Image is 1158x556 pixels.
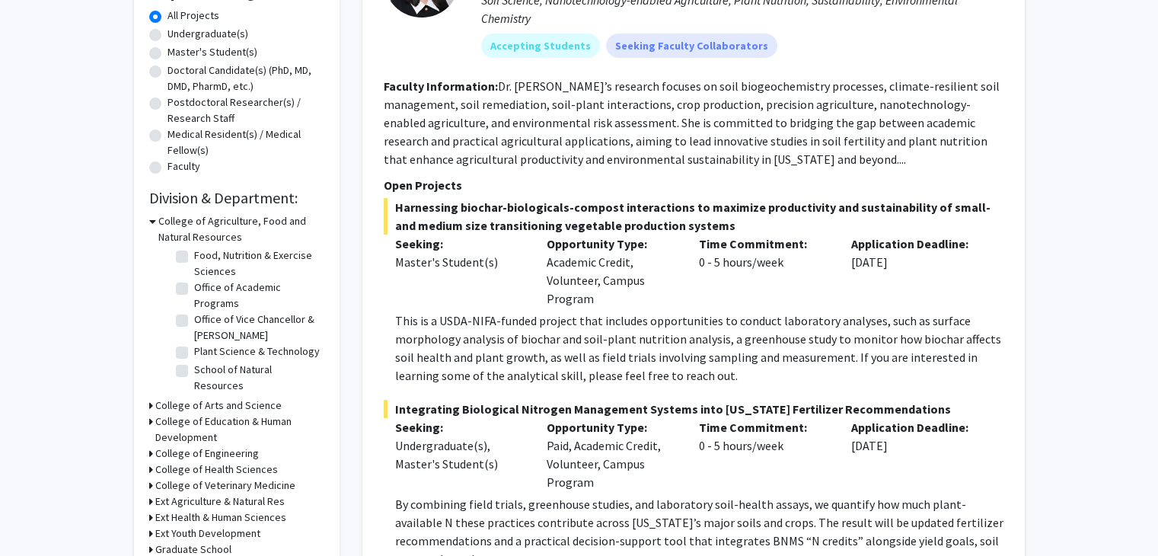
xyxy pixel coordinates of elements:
[395,312,1003,385] p: This is a USDA-NIFA-funded project that includes opportunities to conduct laboratory analyses, su...
[840,418,992,491] div: [DATE]
[547,418,676,436] p: Opportunity Type:
[851,418,981,436] p: Application Deadline:
[481,34,600,58] mat-chip: Accepting Students
[395,253,525,271] div: Master's Student(s)
[395,436,525,473] div: Undergraduate(s), Master's Student(s)
[687,235,840,308] div: 0 - 5 hours/week
[155,462,278,478] h3: College of Health Sciences
[167,94,324,126] label: Postdoctoral Researcher(s) / Research Staff
[155,494,285,510] h3: Ext Agriculture & Natural Res
[155,414,324,446] h3: College of Education & Human Development
[167,62,324,94] label: Doctoral Candidate(s) (PhD, MD, DMD, PharmD, etc.)
[167,126,324,158] label: Medical Resident(s) / Medical Fellow(s)
[155,478,295,494] h3: College of Veterinary Medicine
[155,526,260,542] h3: Ext Youth Development
[155,446,259,462] h3: College of Engineering
[158,213,324,245] h3: College of Agriculture, Food and Natural Resources
[167,8,219,24] label: All Projects
[687,418,840,491] div: 0 - 5 hours/week
[384,198,1003,235] span: Harnessing biochar-biologicals-compost interactions to maximize productivity and sustainability o...
[194,248,321,280] label: Food, Nutrition & Exercise Sciences
[384,78,498,94] b: Faculty Information:
[384,176,1003,194] p: Open Projects
[194,362,321,394] label: School of Natural Resources
[194,280,321,312] label: Office of Academic Programs
[699,235,828,253] p: Time Commitment:
[167,44,257,60] label: Master's Student(s)
[194,312,321,344] label: Office of Vice Chancellor & [PERSON_NAME]
[155,398,282,414] h3: College of Arts and Science
[395,235,525,253] p: Seeking:
[155,510,286,526] h3: Ext Health & Human Sciences
[535,235,687,308] div: Academic Credit, Volunteer, Campus Program
[384,78,1000,167] fg-read-more: Dr. [PERSON_NAME]’s research focuses on soil biogeochemistry processes, climate-resilient soil ma...
[840,235,992,308] div: [DATE]
[699,418,828,436] p: Time Commitment:
[395,418,525,436] p: Seeking:
[384,400,1003,418] span: Integrating Biological Nitrogen Management Systems into [US_STATE] Fertilizer Recommendations
[194,344,320,359] label: Plant Science & Technology
[149,189,324,207] h2: Division & Department:
[167,158,200,174] label: Faculty
[851,235,981,253] p: Application Deadline:
[535,418,687,491] div: Paid, Academic Credit, Volunteer, Campus Program
[167,26,248,42] label: Undergraduate(s)
[11,487,65,545] iframe: Chat
[606,34,777,58] mat-chip: Seeking Faculty Collaborators
[547,235,676,253] p: Opportunity Type:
